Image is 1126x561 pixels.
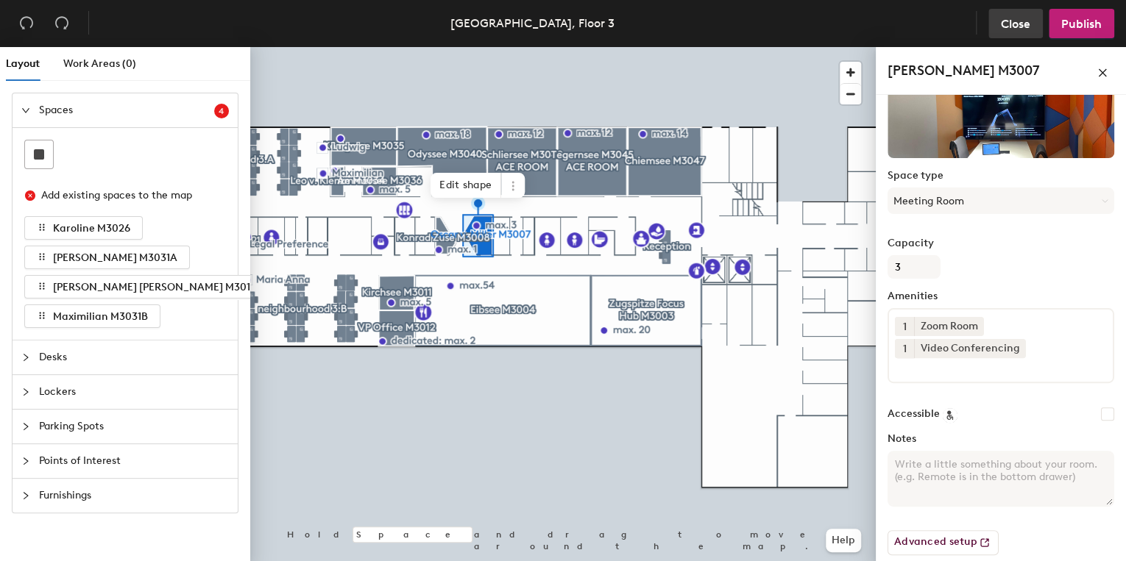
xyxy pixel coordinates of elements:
h4: [PERSON_NAME] M3007 [888,61,1040,80]
span: collapsed [21,422,30,431]
span: collapsed [21,491,30,500]
button: Close [988,9,1043,38]
span: Points of Interest [39,444,229,478]
button: Help [826,529,861,552]
button: [PERSON_NAME] M3031A [24,246,190,269]
div: Video Conferencing [914,339,1026,358]
span: close [1097,68,1108,78]
span: Desks [39,340,229,374]
img: The space named Oscar v. Miller M3007 [888,85,1114,158]
button: Publish [1049,9,1114,38]
button: Undo (⌘ + Z) [12,9,41,38]
label: Capacity [888,237,1114,249]
span: 4 [219,106,224,116]
span: collapsed [21,457,30,465]
span: close-circle [25,190,35,201]
sup: 4 [214,104,229,118]
span: Work Areas (0) [63,57,136,70]
span: collapsed [21,387,30,396]
span: expanded [21,106,30,115]
span: Lockers [39,375,229,409]
button: 1 [895,339,914,358]
span: Spaces [39,93,214,127]
span: Edit shape [431,173,501,198]
span: [PERSON_NAME] M3031A [53,251,177,264]
div: [GEOGRAPHIC_DATA], Floor 3 [450,14,615,32]
button: [PERSON_NAME] [PERSON_NAME] M3017 [24,275,268,299]
span: Publish [1061,17,1102,31]
button: Maximilian M3031B [24,304,160,328]
span: Close [1001,17,1030,31]
span: undo [19,15,34,30]
span: [PERSON_NAME] [PERSON_NAME] M3017 [53,281,255,293]
span: Layout [6,57,40,70]
label: Accessible [888,408,940,420]
span: 1 [903,341,907,357]
button: 1 [895,317,914,336]
span: Furnishings [39,479,229,512]
label: Space type [888,170,1114,182]
button: Meeting Room [888,187,1114,214]
button: Karoline M3026 [24,216,143,240]
span: Maximilian M3031B [53,310,148,323]
span: Karoline M3026 [53,222,130,235]
span: 1 [903,319,907,335]
span: collapsed [21,353,30,362]
label: Notes [888,433,1114,445]
button: Advanced setup [888,530,999,555]
div: Add existing spaces to the map [41,187,216,204]
button: Redo (⌘ + ⇧ + Z) [47,9,77,38]
span: Parking Spots [39,410,229,443]
label: Amenities [888,290,1114,302]
div: Zoom Room [914,317,984,336]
